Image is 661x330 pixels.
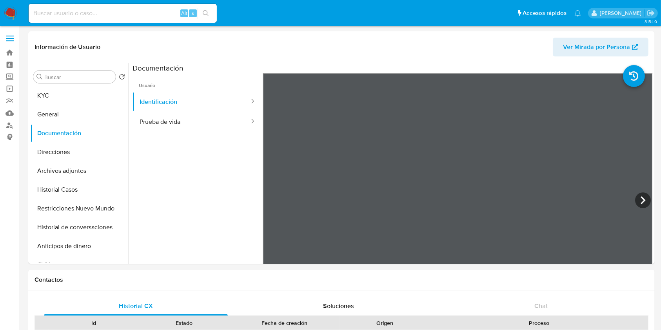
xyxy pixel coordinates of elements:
span: Soluciones [323,301,354,310]
a: Salir [647,9,655,17]
span: Accesos rápidos [523,9,567,17]
span: Chat [534,301,548,310]
button: Archivos adjuntos [30,161,128,180]
h1: Contactos [35,276,648,284]
button: Historial Casos [30,180,128,199]
span: Ver Mirada por Persona [563,38,630,56]
button: KYC [30,86,128,105]
div: Origen [345,319,425,327]
a: Notificaciones [574,10,581,16]
h1: Información de Usuario [35,43,100,51]
span: Historial CX [119,301,153,310]
button: CVU [30,256,128,274]
button: Volver al orden por defecto [119,74,125,82]
div: Id [54,319,134,327]
div: Fecha de creación [235,319,334,327]
input: Buscar usuario o caso... [29,8,217,18]
button: Historial de conversaciones [30,218,128,237]
span: s [192,9,194,17]
button: Direcciones [30,143,128,161]
button: Restricciones Nuevo Mundo [30,199,128,218]
button: Documentación [30,124,128,143]
input: Buscar [44,74,113,81]
p: juanbautista.fernandez@mercadolibre.com [600,9,644,17]
div: Estado [145,319,224,327]
button: Buscar [36,74,43,80]
button: search-icon [198,8,214,19]
button: Anticipos de dinero [30,237,128,256]
span: Alt [181,9,187,17]
div: Proceso [436,319,643,327]
button: General [30,105,128,124]
button: Ver Mirada por Persona [553,38,648,56]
